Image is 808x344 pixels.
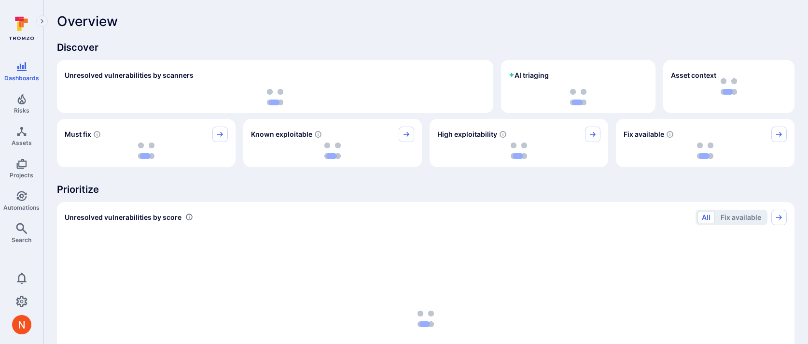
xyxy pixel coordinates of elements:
span: Assets [12,139,32,146]
svg: Vulnerabilities with fix available [666,130,674,138]
h2: Unresolved vulnerabilities by scanners [65,71,194,80]
svg: Confirmed exploitable by KEV [314,130,322,138]
span: Fix available [624,129,664,139]
img: Loading... [138,143,154,159]
div: loading spinner [65,89,486,105]
button: All [697,212,715,223]
span: Asset context [671,71,716,80]
div: Must fix [57,119,236,167]
span: Projects [10,172,33,179]
span: Dashboards [4,74,39,82]
span: Search [12,236,31,244]
img: Loading... [418,311,434,327]
img: Loading... [267,89,283,105]
svg: EPSS score ≥ 0.7 [499,130,507,138]
span: Automations [3,204,40,211]
img: Loading... [570,89,586,105]
span: Prioritize [57,183,794,196]
span: Discover [57,41,794,54]
div: loading spinner [437,142,600,159]
div: Fix available [616,119,794,167]
button: Fix available [716,212,766,223]
button: Expand navigation menu [36,15,48,27]
div: loading spinner [251,142,414,159]
img: Loading... [324,143,341,159]
img: Loading... [511,143,527,159]
div: High exploitability [430,119,608,167]
div: loading spinner [509,89,648,105]
span: Risks [14,107,29,114]
h2: AI triaging [509,71,549,80]
i: Expand navigation menu [39,17,45,26]
span: Must fix [65,129,91,139]
div: Known exploitable [243,119,422,167]
div: Neeren Patki [12,315,31,334]
span: Overview [57,14,118,29]
span: Unresolved vulnerabilities by score [65,213,181,222]
span: High exploitability [437,129,497,139]
img: ACg8ocIprwjrgDQnDsNSk9Ghn5p5-B8DpAKWoJ5Gi9syOE4K59tr4Q=s96-c [12,315,31,334]
div: loading spinner [624,142,787,159]
img: Loading... [697,143,713,159]
span: Known exploitable [251,129,312,139]
div: loading spinner [65,142,228,159]
div: Number of vulnerabilities in status 'Open' 'Triaged' and 'In process' grouped by score [185,212,193,222]
svg: Risk score >=40 , missed SLA [93,130,101,138]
